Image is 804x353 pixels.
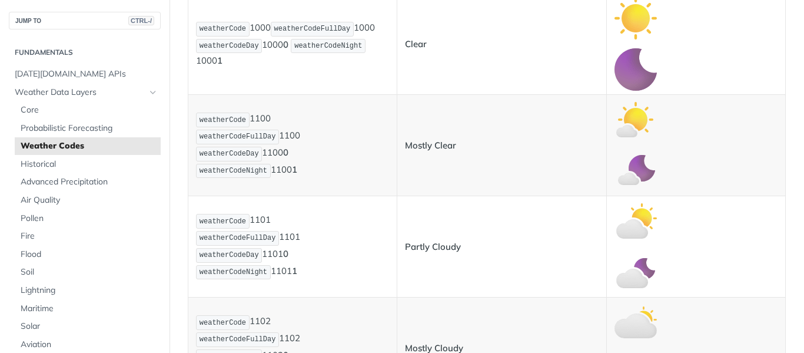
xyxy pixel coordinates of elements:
[217,55,222,66] strong: 1
[15,210,161,227] a: Pollen
[614,12,657,23] span: Expand image
[15,101,161,119] a: Core
[200,167,267,175] span: weatherCodeNight
[9,65,161,83] a: [DATE][DOMAIN_NAME] APIs
[200,116,246,124] span: weatherCode
[21,123,158,134] span: Probabilistic Forecasting
[196,213,389,281] p: 1101 1101 1101 1101
[274,25,351,33] span: weatherCodeFullDay
[200,150,259,158] span: weatherCodeDay
[15,68,158,80] span: [DATE][DOMAIN_NAME] APIs
[196,111,389,179] p: 1100 1100 1100 1100
[21,159,158,170] span: Historical
[21,213,158,225] span: Pollen
[15,227,161,245] a: Fire
[200,335,276,344] span: weatherCodeFullDay
[21,339,158,351] span: Aviation
[15,137,161,155] a: Weather Codes
[283,248,288,259] strong: 0
[15,87,145,98] span: Weather Data Layers
[9,47,161,58] h2: Fundamentals
[200,25,246,33] span: weatherCode
[15,156,161,173] a: Historical
[15,263,161,281] a: Soil
[292,265,297,276] strong: 1
[614,150,657,192] img: mostly_clear_night
[614,316,657,327] span: Expand image
[15,318,161,335] a: Solar
[405,241,461,252] strong: Partly Cloudy
[614,63,657,74] span: Expand image
[614,251,657,293] img: partly_cloudy_night
[21,303,158,315] span: Maritime
[196,21,389,68] p: 1000 1000 1000 1000
[21,249,158,260] span: Flood
[614,164,657,176] span: Expand image
[200,319,246,327] span: weatherCode
[614,266,657,277] span: Expand image
[9,12,161,29] button: JUMP TOCTRL-/
[614,301,657,344] img: mostly_cloudy_day
[614,200,657,242] img: partly_cloudy_day
[283,147,288,158] strong: 0
[200,133,276,141] span: weatherCodeFullDay
[614,113,657,124] span: Expand image
[200,217,246,226] span: weatherCode
[614,98,657,141] img: mostly_clear_day
[15,300,161,318] a: Maritime
[15,192,161,209] a: Air Quality
[21,230,158,242] span: Fire
[15,120,161,137] a: Probabilistic Forecasting
[21,176,158,188] span: Advanced Precipitation
[15,282,161,299] a: Lightning
[128,16,154,25] span: CTRL-/
[405,38,427,50] strong: Clear
[200,268,267,276] span: weatherCodeNight
[614,48,657,91] img: clear_night
[15,246,161,263] a: Flood
[21,321,158,332] span: Solar
[21,104,158,116] span: Core
[405,140,456,151] strong: Mostly Clear
[21,194,158,206] span: Air Quality
[9,84,161,101] a: Weather Data LayersHide subpages for Weather Data Layers
[21,266,158,278] span: Soil
[292,164,297,175] strong: 1
[148,88,158,97] button: Hide subpages for Weather Data Layers
[15,173,161,191] a: Advanced Precipitation
[614,215,657,226] span: Expand image
[200,42,259,50] span: weatherCodeDay
[200,251,259,259] span: weatherCodeDay
[283,39,288,50] strong: 0
[294,42,362,50] span: weatherCodeNight
[21,285,158,296] span: Lightning
[200,234,276,242] span: weatherCodeFullDay
[21,140,158,152] span: Weather Codes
